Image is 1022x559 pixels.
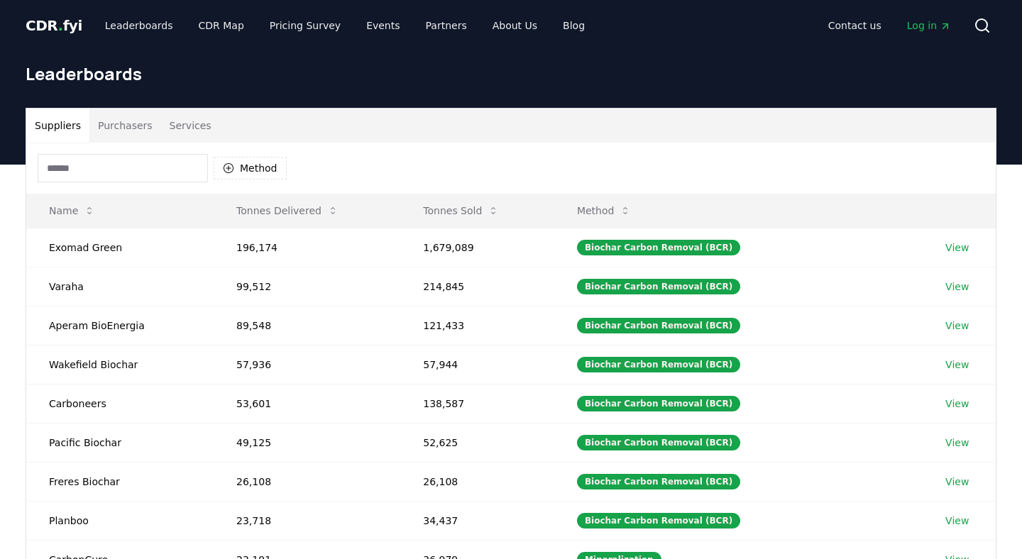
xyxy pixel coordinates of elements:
[26,62,996,85] h1: Leaderboards
[214,345,400,384] td: 57,936
[214,157,287,179] button: Method
[94,13,596,38] nav: Main
[945,436,969,450] a: View
[400,345,554,384] td: 57,944
[26,267,214,306] td: Varaha
[89,109,161,143] button: Purchasers
[214,501,400,540] td: 23,718
[945,240,969,255] a: View
[945,358,969,372] a: View
[26,423,214,462] td: Pacific Biochar
[566,197,643,225] button: Method
[400,462,554,501] td: 26,108
[214,462,400,501] td: 26,108
[945,514,969,528] a: View
[26,306,214,345] td: Aperam BioEnergia
[577,435,740,450] div: Biochar Carbon Removal (BCR)
[400,384,554,423] td: 138,587
[577,513,740,528] div: Biochar Carbon Removal (BCR)
[26,228,214,267] td: Exomad Green
[58,17,63,34] span: .
[94,13,185,38] a: Leaderboards
[907,18,951,33] span: Log in
[26,501,214,540] td: Planboo
[400,267,554,306] td: 214,845
[817,13,893,38] a: Contact us
[481,13,549,38] a: About Us
[577,474,740,489] div: Biochar Carbon Removal (BCR)
[896,13,962,38] a: Log in
[26,345,214,384] td: Wakefield Biochar
[225,197,350,225] button: Tonnes Delivered
[577,279,740,294] div: Biochar Carbon Removal (BCR)
[26,109,89,143] button: Suppliers
[945,319,969,333] a: View
[577,318,740,333] div: Biochar Carbon Removal (BCR)
[412,197,510,225] button: Tonnes Sold
[214,423,400,462] td: 49,125
[258,13,352,38] a: Pricing Survey
[414,13,478,38] a: Partners
[577,357,740,372] div: Biochar Carbon Removal (BCR)
[26,17,82,34] span: CDR fyi
[187,13,255,38] a: CDR Map
[214,267,400,306] td: 99,512
[577,240,740,255] div: Biochar Carbon Removal (BCR)
[214,228,400,267] td: 196,174
[945,475,969,489] a: View
[577,396,740,411] div: Biochar Carbon Removal (BCR)
[400,228,554,267] td: 1,679,089
[400,423,554,462] td: 52,625
[38,197,106,225] button: Name
[551,13,596,38] a: Blog
[400,306,554,345] td: 121,433
[214,306,400,345] td: 89,548
[945,397,969,411] a: View
[26,462,214,501] td: Freres Biochar
[945,279,969,294] a: View
[161,109,220,143] button: Services
[400,501,554,540] td: 34,437
[26,384,214,423] td: Carboneers
[817,13,962,38] nav: Main
[355,13,411,38] a: Events
[214,384,400,423] td: 53,601
[26,16,82,35] a: CDR.fyi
